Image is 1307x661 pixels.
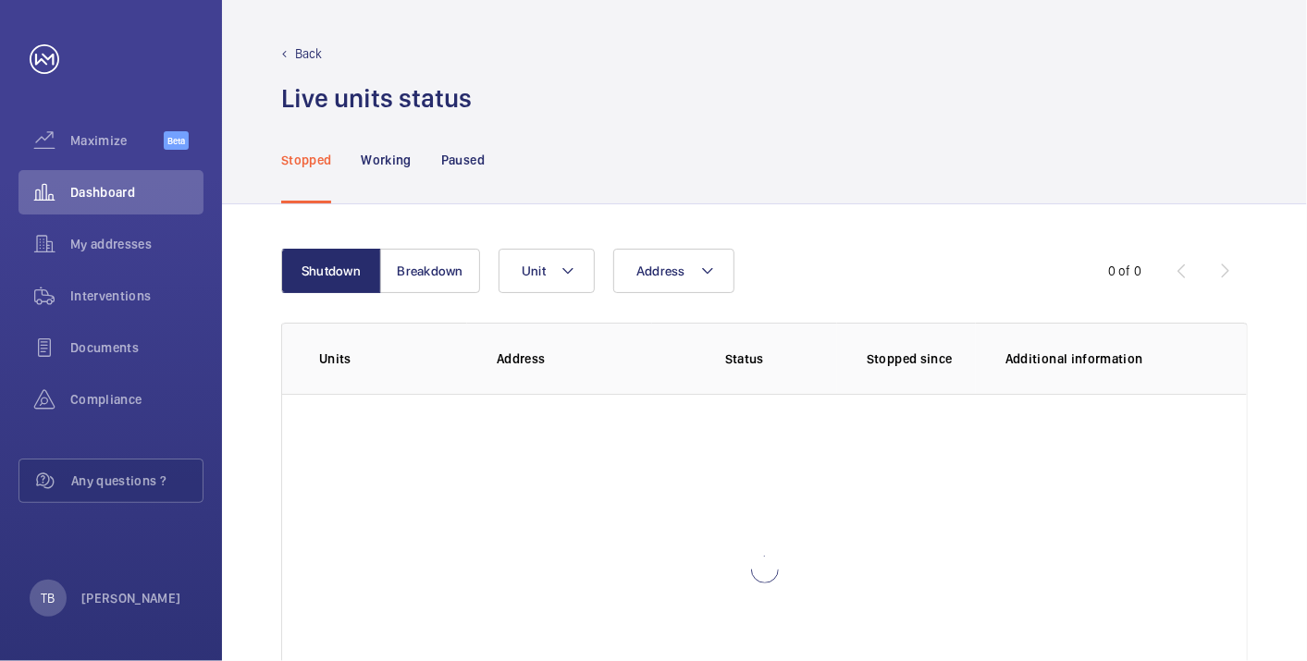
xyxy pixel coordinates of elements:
[71,471,203,490] span: Any questions ?
[81,589,181,607] p: [PERSON_NAME]
[665,349,824,368] p: Status
[522,263,546,278] span: Unit
[319,349,467,368] p: Units
[70,338,203,357] span: Documents
[441,151,485,169] p: Paused
[70,287,203,305] span: Interventions
[380,249,480,293] button: Breakdown
[497,349,652,368] p: Address
[613,249,734,293] button: Address
[70,183,203,202] span: Dashboard
[1005,349,1210,368] p: Additional information
[281,151,331,169] p: Stopped
[70,131,164,150] span: Maximize
[70,390,203,409] span: Compliance
[70,235,203,253] span: My addresses
[361,151,411,169] p: Working
[1108,262,1141,280] div: 0 of 0
[281,249,381,293] button: Shutdown
[636,263,685,278] span: Address
[499,249,595,293] button: Unit
[164,131,189,150] span: Beta
[41,589,55,607] p: TB
[281,81,472,116] h1: Live units status
[867,349,976,368] p: Stopped since
[295,44,323,63] p: Back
